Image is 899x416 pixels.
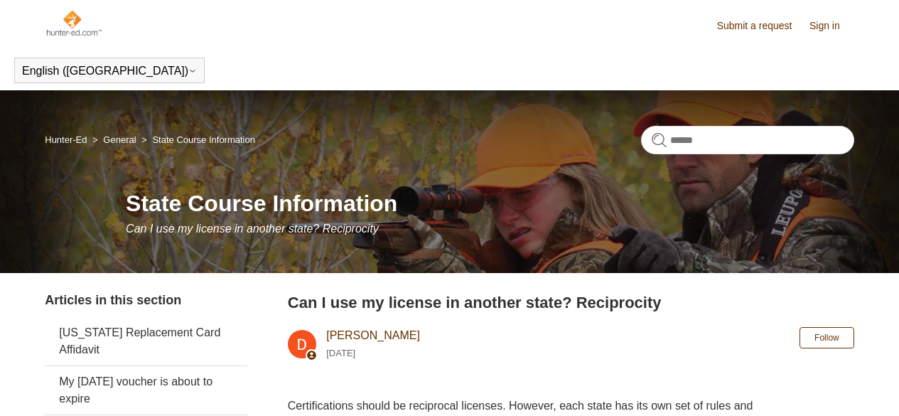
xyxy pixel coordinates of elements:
[800,327,854,348] button: Follow Article
[288,400,753,412] span: Certifications should be reciprocal licenses. However, each state has its own set of rules and
[45,366,247,415] a: My [DATE] voucher is about to expire
[45,293,181,307] span: Articles in this section
[326,329,420,341] a: [PERSON_NAME]
[45,134,87,145] a: Hunter-Ed
[326,348,355,358] time: 02/12/2024, 18:13
[45,134,90,145] li: Hunter-Ed
[126,223,379,235] span: Can I use my license in another state? Reciprocity
[809,18,854,33] a: Sign in
[126,186,854,220] h1: State Course Information
[45,9,102,37] img: Hunter-Ed Help Center home page
[45,317,247,366] a: [US_STATE] Replacement Card Affidavit
[288,291,854,314] h2: Can I use my license in another state? Reciprocity
[641,126,854,154] input: Search
[152,134,255,145] a: State Course Information
[139,134,255,145] li: State Course Information
[22,65,197,78] button: English ([GEOGRAPHIC_DATA])
[90,134,139,145] li: General
[717,18,807,33] a: Submit a request
[103,134,136,145] a: General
